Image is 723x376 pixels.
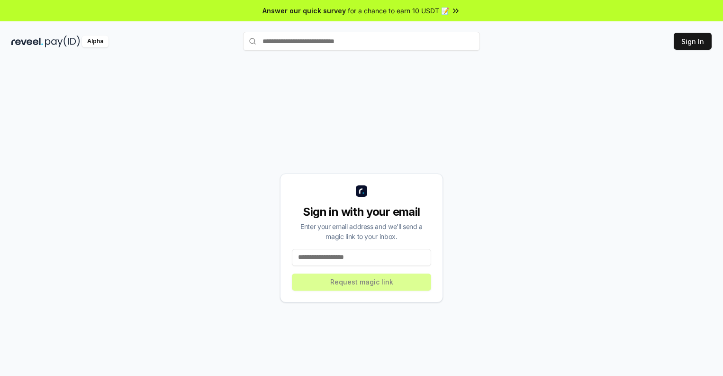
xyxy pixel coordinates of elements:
[11,36,43,47] img: reveel_dark
[82,36,108,47] div: Alpha
[674,33,712,50] button: Sign In
[292,204,431,220] div: Sign in with your email
[262,6,346,16] span: Answer our quick survey
[356,185,367,197] img: logo_small
[45,36,80,47] img: pay_id
[348,6,449,16] span: for a chance to earn 10 USDT 📝
[292,221,431,241] div: Enter your email address and we’ll send a magic link to your inbox.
